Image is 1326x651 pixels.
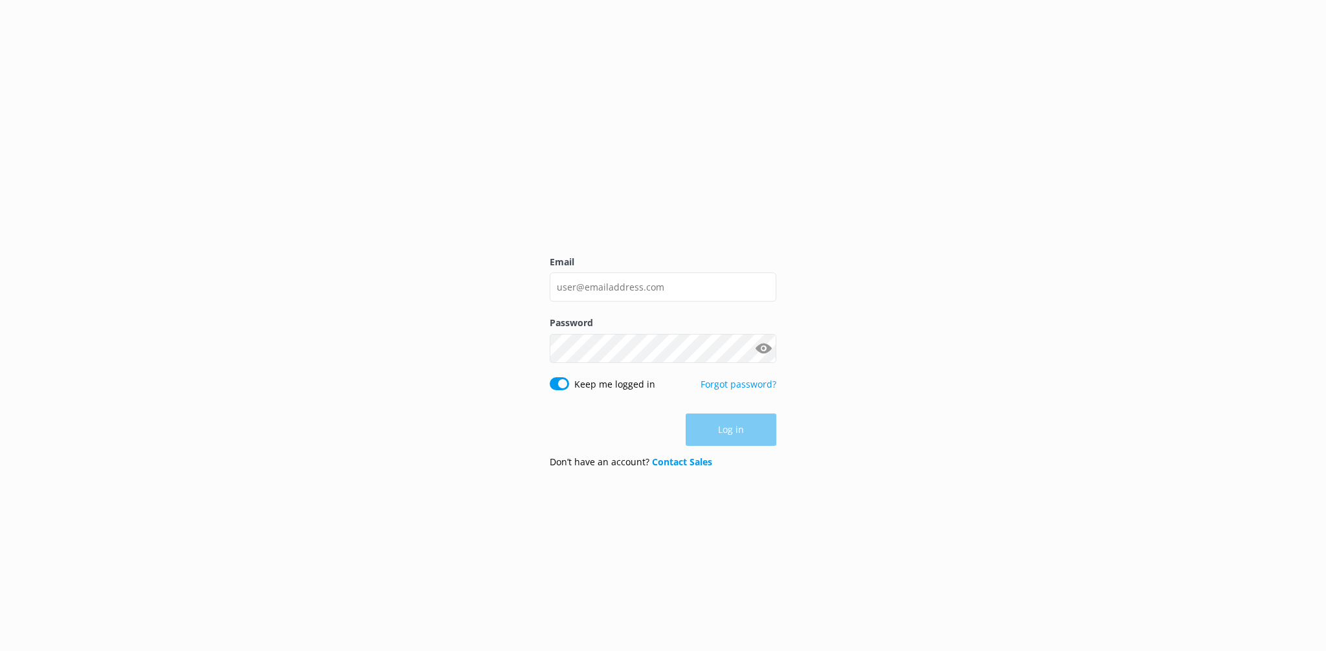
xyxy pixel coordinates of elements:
p: Don’t have an account? [550,455,712,469]
label: Email [550,255,776,269]
a: Forgot password? [701,378,776,390]
button: Show password [750,335,776,361]
label: Password [550,316,776,330]
input: user@emailaddress.com [550,272,776,302]
a: Contact Sales [652,456,712,468]
label: Keep me logged in [574,377,655,392]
